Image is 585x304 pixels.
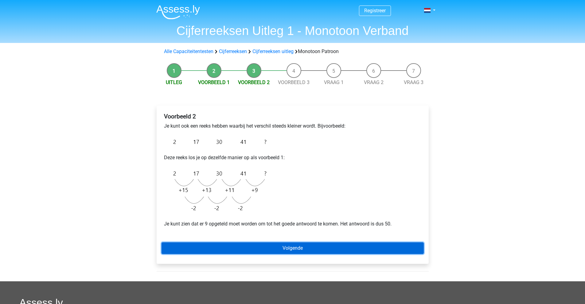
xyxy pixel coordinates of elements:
p: Je kunt zien dat er 9 opgeteld moet worden om tot het goede antwoord te komen. Het antwoord is du... [164,220,421,228]
a: Voorbeeld 2 [238,79,270,85]
p: Deze reeks los je op dezelfde manier op als voorbeeld 1: [164,154,421,161]
a: Vraag 3 [404,79,423,85]
a: Uitleg [166,79,182,85]
b: Voorbeeld 2 [164,113,196,120]
h1: Cijferreeksen Uitleg 1 - Monotoon Verband [151,23,434,38]
a: Vraag 2 [364,79,384,85]
img: Monotonous_Example_2.png [164,135,270,149]
div: Monotoon Patroon [162,48,424,55]
a: Alle Capaciteitentesten [164,48,213,54]
img: Assessly [156,5,200,19]
a: Voorbeeld 1 [198,79,230,85]
a: Vraag 1 [324,79,344,85]
a: Cijferreeksen [219,48,247,54]
a: Voorbeeld 3 [278,79,310,85]
img: Monotonous_Example_2_2.png [164,166,270,215]
p: Je kunt ook een reeks hebben waarbij het verschil steeds kleiner wordt. Bijvoorbeeld: [164,122,421,130]
a: Cijferreeksen uitleg [252,48,294,54]
a: Registreer [364,8,386,13]
a: Volgende [162,242,424,254]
